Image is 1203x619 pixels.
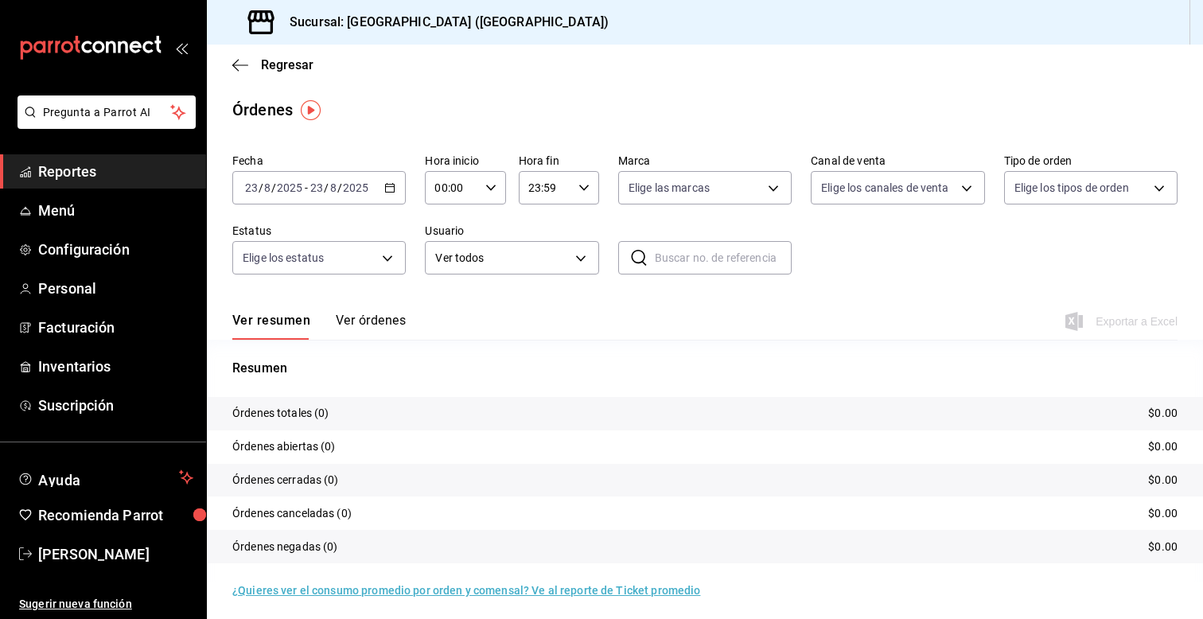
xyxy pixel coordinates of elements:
[329,181,337,194] input: --
[655,242,792,274] input: Buscar no. de referencia
[618,155,792,166] label: Marca
[425,225,598,236] label: Usuario
[263,181,271,194] input: --
[629,180,710,196] span: Elige las marcas
[38,468,173,487] span: Ayuda
[811,155,984,166] label: Canal de venta
[435,250,569,267] span: Ver todos
[232,505,352,522] p: Órdenes canceladas (0)
[232,405,329,422] p: Órdenes totales (0)
[38,504,193,526] span: Recomienda Parrot
[232,438,336,455] p: Órdenes abiertas (0)
[1148,405,1178,422] p: $0.00
[11,115,196,132] a: Pregunta a Parrot AI
[1148,539,1178,555] p: $0.00
[38,356,193,377] span: Inventarios
[276,181,303,194] input: ----
[43,104,171,121] span: Pregunta a Parrot AI
[324,181,329,194] span: /
[277,13,609,32] h3: Sucursal: [GEOGRAPHIC_DATA] ([GEOGRAPHIC_DATA])
[232,313,310,340] button: Ver resumen
[261,57,313,72] span: Regresar
[38,543,193,565] span: [PERSON_NAME]
[244,181,259,194] input: --
[243,250,324,266] span: Elige los estatus
[232,584,700,597] a: ¿Quieres ver el consumo promedio por orden y comensal? Ve al reporte de Ticket promedio
[1014,180,1129,196] span: Elige los tipos de orden
[232,359,1178,378] p: Resumen
[38,200,193,221] span: Menú
[310,181,324,194] input: --
[232,155,406,166] label: Fecha
[305,181,308,194] span: -
[38,395,193,416] span: Suscripción
[259,181,263,194] span: /
[1148,438,1178,455] p: $0.00
[337,181,342,194] span: /
[232,225,406,236] label: Estatus
[38,278,193,299] span: Personal
[18,95,196,129] button: Pregunta a Parrot AI
[1148,472,1178,489] p: $0.00
[232,57,313,72] button: Regresar
[301,100,321,120] img: Tooltip marker
[336,313,406,340] button: Ver órdenes
[232,313,406,340] div: navigation tabs
[19,596,193,613] span: Sugerir nueva función
[232,98,293,122] div: Órdenes
[425,155,505,166] label: Hora inicio
[232,539,338,555] p: Órdenes negadas (0)
[1004,155,1178,166] label: Tipo de orden
[271,181,276,194] span: /
[38,239,193,260] span: Configuración
[38,161,193,182] span: Reportes
[38,317,193,338] span: Facturación
[821,180,948,196] span: Elige los canales de venta
[175,41,188,54] button: open_drawer_menu
[1148,505,1178,522] p: $0.00
[519,155,599,166] label: Hora fin
[232,472,339,489] p: Órdenes cerradas (0)
[342,181,369,194] input: ----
